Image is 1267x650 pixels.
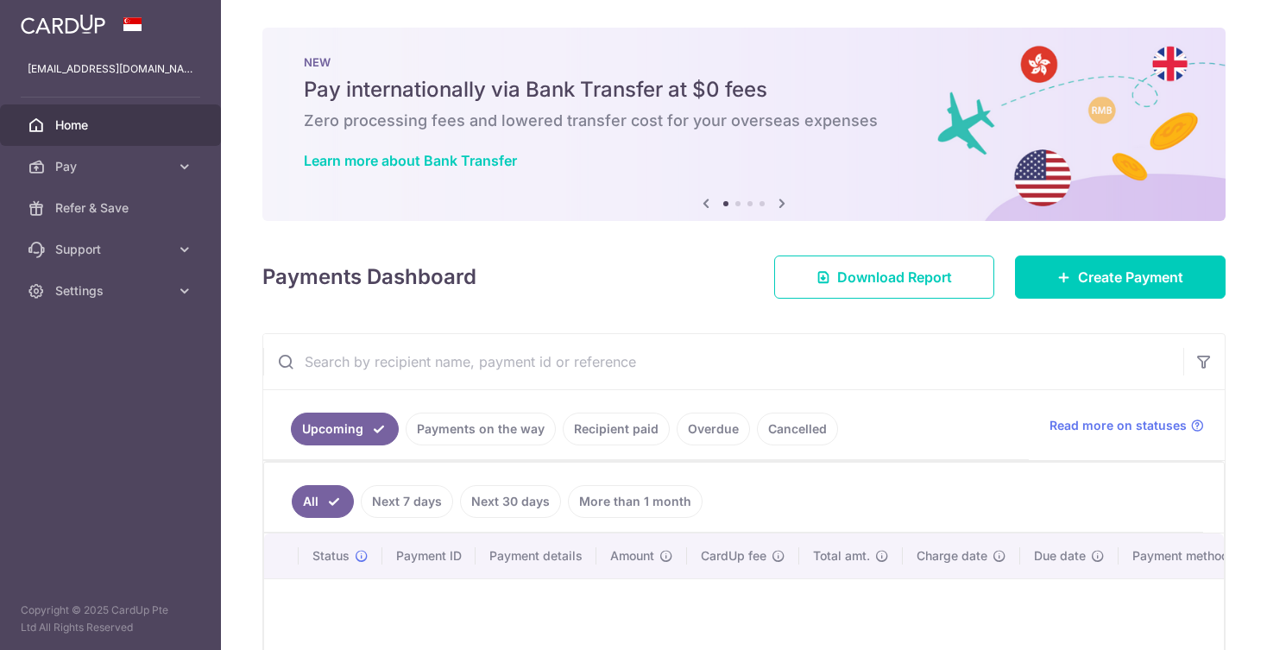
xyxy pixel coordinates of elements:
a: Read more on statuses [1050,417,1204,434]
th: Payment method [1119,533,1250,578]
span: Charge date [917,547,987,565]
img: CardUp [21,14,105,35]
h6: Zero processing fees and lowered transfer cost for your overseas expenses [304,110,1184,131]
span: CardUp fee [701,547,766,565]
a: Recipient paid [563,413,670,445]
span: Total amt. [813,547,870,565]
a: More than 1 month [568,485,703,518]
span: Read more on statuses [1050,417,1187,434]
span: Settings [55,282,169,300]
input: Search by recipient name, payment id or reference [263,334,1183,389]
p: [EMAIL_ADDRESS][DOMAIN_NAME] [28,60,193,78]
span: Create Payment [1078,267,1183,287]
a: Overdue [677,413,750,445]
span: Download Report [837,267,952,287]
span: Refer & Save [55,199,169,217]
a: Cancelled [757,413,838,445]
a: Payments on the way [406,413,556,445]
th: Payment details [476,533,596,578]
th: Payment ID [382,533,476,578]
a: Next 7 days [361,485,453,518]
span: Status [312,547,350,565]
a: Download Report [774,256,994,299]
h5: Pay internationally via Bank Transfer at $0 fees [304,76,1184,104]
span: Amount [610,547,654,565]
span: Due date [1034,547,1086,565]
a: All [292,485,354,518]
a: Upcoming [291,413,399,445]
span: Home [55,117,169,134]
h4: Payments Dashboard [262,262,476,293]
img: Bank transfer banner [262,28,1226,221]
a: Create Payment [1015,256,1226,299]
span: Support [55,241,169,258]
a: Next 30 days [460,485,561,518]
span: Pay [55,158,169,175]
p: NEW [304,55,1184,69]
a: Learn more about Bank Transfer [304,152,517,169]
